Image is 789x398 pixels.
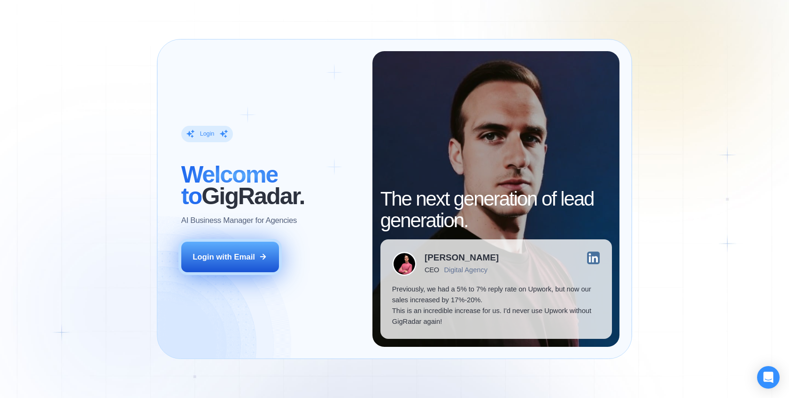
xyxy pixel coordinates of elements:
[392,284,600,327] p: Previously, we had a 5% to 7% reply rate on Upwork, but now our sales increased by 17%-20%. This ...
[444,266,487,274] div: Digital Agency
[181,164,361,207] h2: ‍ GigRadar.
[425,266,439,274] div: CEO
[181,215,297,226] p: AI Business Manager for Agencies
[181,242,279,272] button: Login with Email
[181,161,278,209] span: Welcome to
[425,253,499,262] div: [PERSON_NAME]
[193,252,255,262] div: Login with Email
[200,130,215,138] div: Login
[757,366,780,389] div: Open Intercom Messenger
[380,188,612,231] h2: The next generation of lead generation.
